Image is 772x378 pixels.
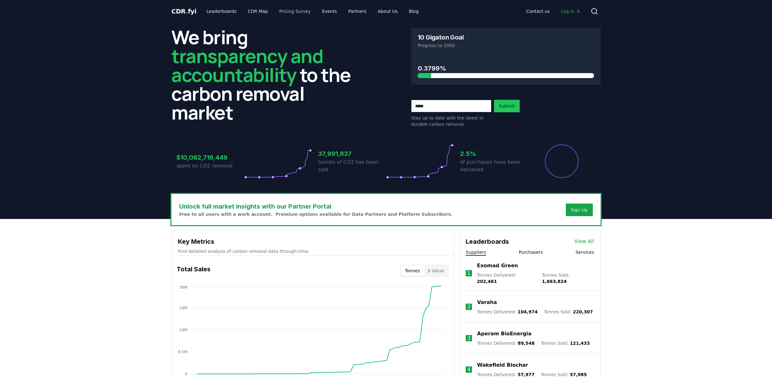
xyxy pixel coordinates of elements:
h3: Total Sales [177,264,211,277]
button: $ Value [424,266,448,276]
span: 89,548 [517,341,534,346]
div: Percentage of sales delivered [544,144,579,179]
span: 220,307 [573,309,593,314]
p: Tonnes Delivered : [477,309,538,315]
button: Submit [494,100,520,112]
p: 4 [467,366,470,373]
button: Suppliers [466,249,486,255]
a: About Us [373,6,403,17]
p: Stay up to date with the latest in durable carbon removal. [411,115,491,127]
a: CDR Map [243,6,273,17]
tspan: 19M [179,328,187,332]
span: 57,977 [517,372,534,377]
span: 104,974 [517,309,538,314]
span: 121,433 [570,341,590,346]
nav: Main [521,6,586,17]
a: Contact us [521,6,555,17]
a: Pricing Survey [274,6,316,17]
h3: $10,062,719,449 [176,153,244,162]
h3: Unlock full market insights with our Partner Portal [179,202,453,211]
tspan: 0 [185,372,187,376]
a: Blog [404,6,424,17]
button: Purchasers [519,249,543,255]
p: of purchases have been delivered [460,158,528,173]
tspan: 38M [179,285,187,290]
p: Progress to 2050 [418,42,594,49]
a: View All [574,238,594,245]
h2: We bring to the carbon removal market [171,28,361,122]
a: Varaha [477,299,497,306]
p: Tonnes Sold : [541,340,590,346]
a: Events [317,6,342,17]
p: 1 [467,269,470,277]
span: 1,663,824 [542,279,567,284]
a: Sign Up [571,207,588,213]
h3: Leaderboards [466,237,509,246]
span: . [186,8,188,15]
p: Tonnes Sold : [541,371,587,378]
p: Tonnes Delivered : [477,371,534,378]
a: Partners [343,6,372,17]
a: Aperam BioEnergia [477,330,531,338]
h3: 37,991,837 [318,149,386,158]
p: Tonnes Delivered : [477,272,536,285]
button: Sign Up [566,204,593,216]
a: Log in [556,6,586,17]
h3: 10 Gigaton Goal [418,34,464,40]
span: Log in [561,8,581,14]
p: tonnes of CO2 has been sold [318,158,386,173]
p: Tonnes Sold : [542,272,594,285]
p: Free to all users with a work account. Premium options available for Data Partners and Platform S... [179,211,453,217]
h3: 0.3799% [418,64,594,73]
a: Exomad Green [477,262,518,269]
p: spent on CO2 removal [176,162,244,170]
button: Services [576,249,594,255]
h3: 2.5% [460,149,528,158]
a: Leaderboards [201,6,242,17]
a: CDR.fyi [171,7,196,16]
span: 202,461 [477,279,497,284]
p: 2 [467,303,470,311]
span: 57,985 [570,372,587,377]
p: 3 [467,334,470,342]
button: Tonnes [401,266,424,276]
p: Tonnes Delivered : [477,340,534,346]
p: Tonnes Sold : [544,309,593,315]
span: transparency and accountability [171,43,323,88]
a: Wakefield Biochar [477,361,528,369]
nav: Main [201,6,424,17]
tspan: 29M [179,306,187,310]
tspan: 9.5M [178,350,187,354]
p: Find detailed analysis of carbon removal data through time. [178,248,448,254]
span: CDR fyi [171,8,196,15]
h3: Key Metrics [178,237,448,246]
